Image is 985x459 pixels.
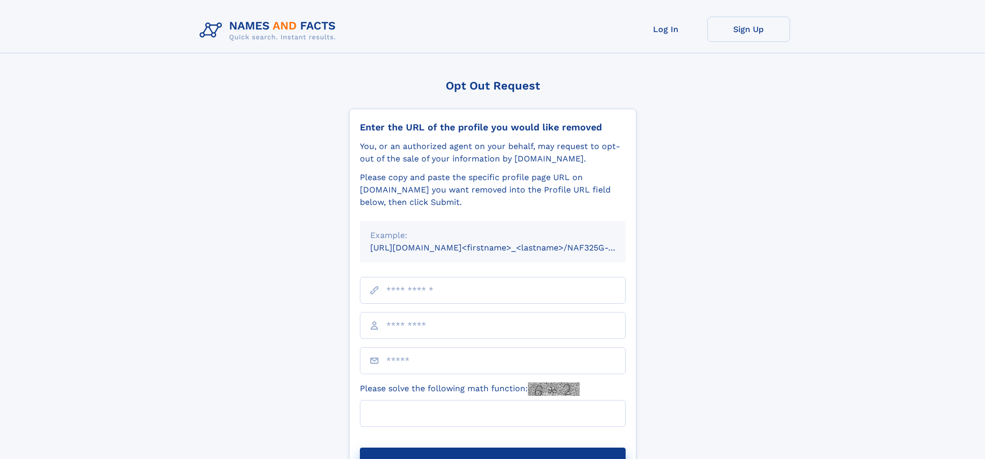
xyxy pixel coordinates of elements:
[360,140,626,165] div: You, or an authorized agent on your behalf, may request to opt-out of the sale of your informatio...
[625,17,707,42] a: Log In
[360,382,580,396] label: Please solve the following math function:
[349,79,637,92] div: Opt Out Request
[195,17,344,45] img: Logo Names and Facts
[360,122,626,133] div: Enter the URL of the profile you would like removed
[370,229,615,242] div: Example:
[707,17,790,42] a: Sign Up
[370,243,645,253] small: [URL][DOMAIN_NAME]<firstname>_<lastname>/NAF325G-xxxxxxxx
[360,171,626,209] div: Please copy and paste the specific profile page URL on [DOMAIN_NAME] you want removed into the Pr...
